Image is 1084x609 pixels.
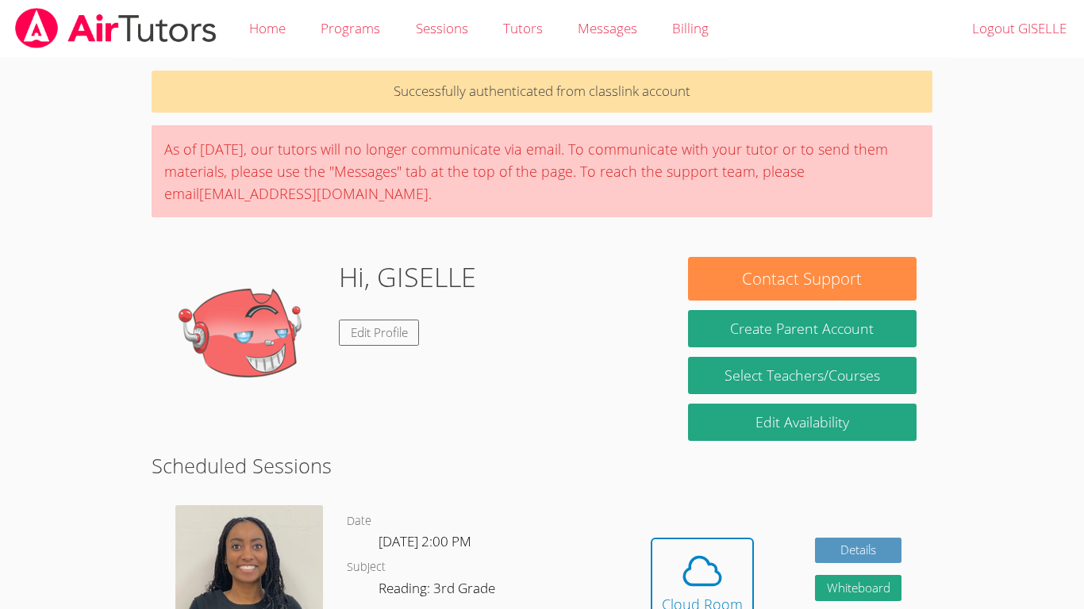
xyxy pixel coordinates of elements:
a: Select Teachers/Courses [688,357,917,394]
a: Edit Availability [688,404,917,441]
dd: Reading: 3rd Grade [379,577,498,604]
img: default.png [167,257,326,416]
img: airtutors_banner-c4298cdbf04f3fff15de1276eac7730deb9818008684d7c2e4769d2f7ddbe033.png [13,8,218,48]
span: Messages [578,19,637,37]
dt: Date [347,511,371,531]
dt: Subject [347,557,386,577]
div: As of [DATE], our tutors will no longer communicate via email. To communicate with your tutor or ... [152,125,932,217]
button: Whiteboard [815,575,902,601]
button: Contact Support [688,257,917,301]
span: [DATE] 2:00 PM [379,532,471,550]
h2: Scheduled Sessions [152,450,932,481]
h1: Hi, GISELLE [339,257,476,297]
button: Create Parent Account [688,310,917,347]
p: Successfully authenticated from classlink account [152,71,932,113]
a: Edit Profile [339,320,420,346]
a: Details [815,538,902,564]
